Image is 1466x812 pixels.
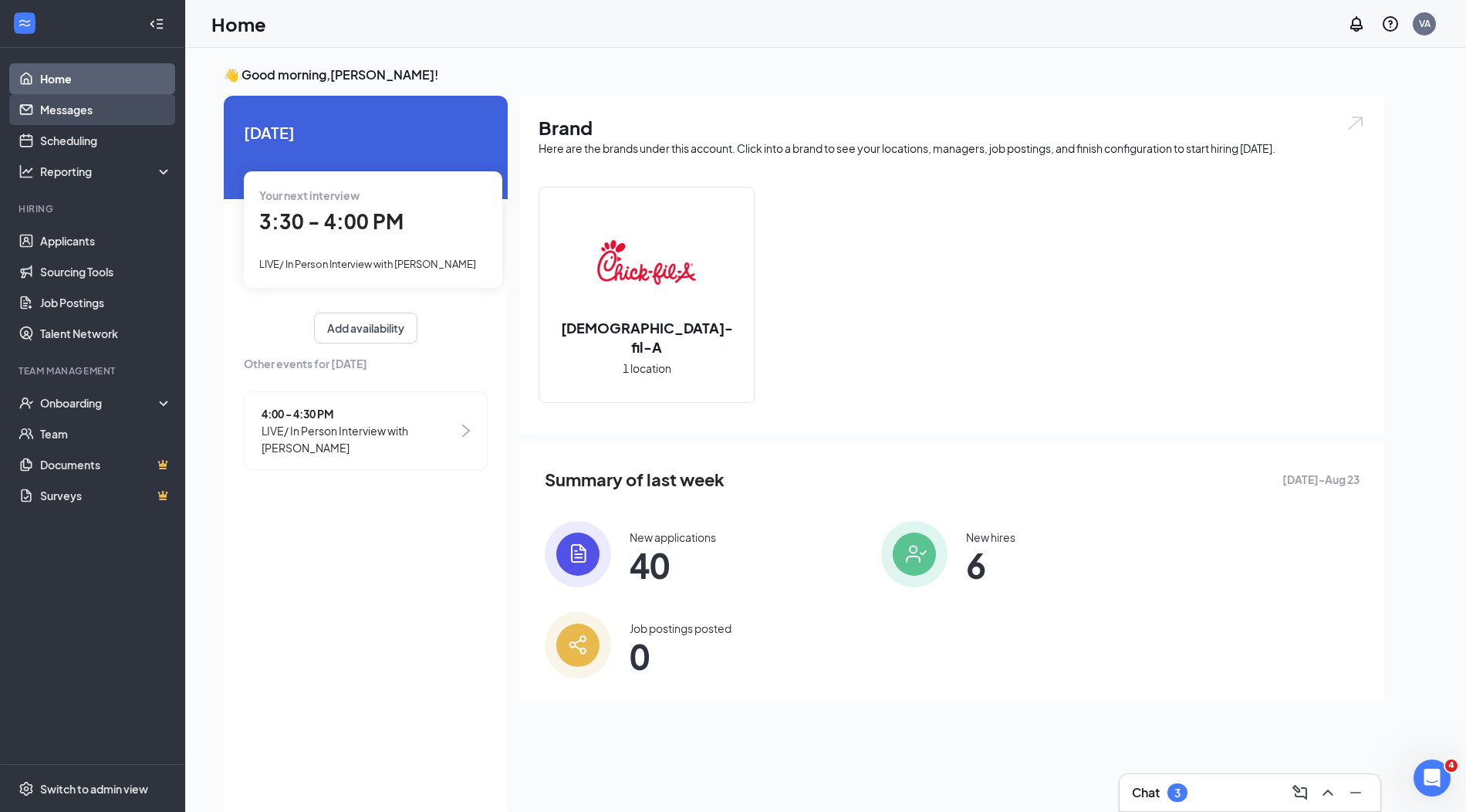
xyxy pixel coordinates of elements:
span: Summary of last week [545,466,725,493]
button: Minimize [1343,780,1368,805]
img: icon [545,521,611,587]
svg: UserCheck [19,395,34,411]
svg: Collapse [149,16,164,32]
a: Sourcing Tools [40,256,172,287]
h1: Home [211,11,266,37]
a: Job Postings [40,287,172,318]
span: 4 [1445,760,1458,772]
div: Job postings posted [630,621,731,636]
div: New hires [966,529,1015,545]
span: Other events for [DATE] [244,355,488,372]
div: Team Management [19,364,169,377]
span: 40 [630,551,716,579]
a: DocumentsCrown [40,449,172,480]
span: LIVE/ In Person Interview with [PERSON_NAME] [259,258,476,270]
h1: Brand [539,114,1366,140]
div: VA [1419,17,1431,30]
svg: ComposeMessage [1291,783,1309,802]
div: New applications [630,529,716,545]
svg: Notifications [1347,15,1366,33]
div: Onboarding [40,395,159,411]
div: 3 [1174,787,1181,800]
div: Hiring [19,202,169,215]
a: Scheduling [40,125,172,156]
img: open.6027fd2a22e1237b5b06.svg [1346,114,1366,132]
div: Here are the brands under this account. Click into a brand to see your locations, managers, job p... [539,140,1366,156]
a: Team [40,418,172,449]
svg: Minimize [1346,783,1365,802]
a: SurveysCrown [40,480,172,511]
svg: Analysis [19,164,34,179]
img: icon [545,612,611,678]
span: 6 [966,551,1015,579]
span: 4:00 - 4:30 PM [262,405,458,422]
span: 0 [630,642,731,670]
div: Reporting [40,164,173,179]
img: Chick-fil-A [597,213,696,312]
span: Your next interview [259,188,360,202]
a: Messages [40,94,172,125]
iframe: Intercom live chat [1414,760,1451,797]
span: 3:30 - 4:00 PM [259,208,404,234]
span: [DATE] [244,120,488,144]
svg: Settings [19,781,34,797]
a: Home [40,63,172,94]
svg: ChevronUp [1319,783,1337,802]
button: ChevronUp [1316,780,1340,805]
img: icon [881,521,947,587]
a: Applicants [40,225,172,256]
button: ComposeMessage [1288,780,1312,805]
span: [DATE] - Aug 23 [1282,471,1360,488]
svg: WorkstreamLogo [17,15,32,31]
h3: Chat [1132,784,1160,801]
button: Add availability [314,313,417,343]
h3: 👋 Good morning, [PERSON_NAME] ! [224,66,1384,83]
div: Switch to admin view [40,781,148,797]
span: 1 location [623,360,671,377]
a: Talent Network [40,318,172,349]
span: LIVE/ In Person Interview with [PERSON_NAME] [262,422,458,456]
svg: QuestionInfo [1381,15,1400,33]
h2: [DEMOGRAPHIC_DATA]-fil-A [539,318,754,357]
